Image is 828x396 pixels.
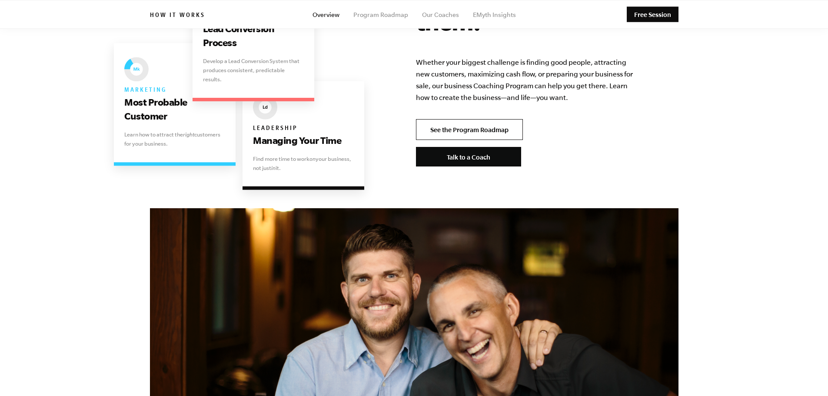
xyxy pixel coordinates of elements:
a: Talk to a Coach [416,147,521,166]
a: Program Roadmap [353,11,408,18]
iframe: Chat Widget [634,333,828,396]
p: Learn how to attract the customers for your business. [124,130,225,149]
a: EMyth Insights [473,11,516,18]
h3: Most Probable Customer [124,96,225,123]
img: EMyth The Seven Essential Systems: Marketing [124,57,149,82]
h6: How it works [150,12,205,20]
a: Free Session [627,7,678,22]
h6: Marketing [124,85,225,96]
a: See the Program Roadmap [416,119,523,140]
span: Talk to a Coach [447,153,490,161]
a: Our Coaches [422,11,459,18]
i: in [271,164,276,171]
p: Whether your biggest challenge is finding good people, attracting new customers, maximizing cash ... [416,57,635,103]
p: Find more time to work your business, not just it. [253,154,354,172]
a: Overview [313,11,339,18]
